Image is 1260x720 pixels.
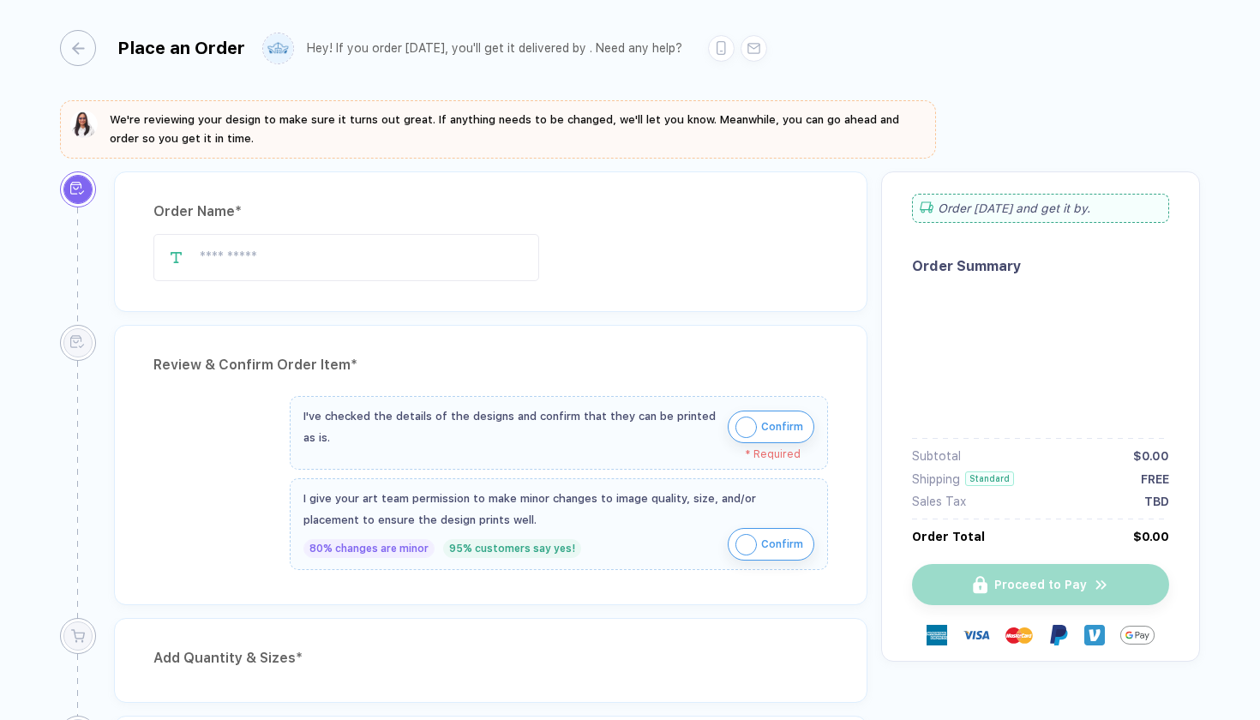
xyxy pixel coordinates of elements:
img: user profile [263,33,293,63]
div: $0.00 [1133,449,1169,463]
div: 80% changes are minor [303,539,435,558]
div: Sales Tax [912,495,966,508]
button: We're reviewing your design to make sure it turns out great. If anything needs to be changed, we'... [70,111,926,148]
div: * Required [303,448,801,460]
div: Order Summary [912,258,1169,274]
img: Paypal [1048,625,1069,645]
div: Order [DATE] and get it by . [912,194,1169,223]
span: Confirm [761,531,803,558]
button: iconConfirm [728,411,814,443]
span: Confirm [761,413,803,441]
div: FREE [1141,472,1169,486]
img: Venmo [1084,625,1105,645]
div: Subtotal [912,449,961,463]
img: icon [735,534,757,555]
img: sophie [70,111,98,138]
div: Place an Order [117,38,245,58]
img: express [927,625,947,645]
div: 95% customers say yes! [443,539,581,558]
img: GPay [1120,618,1155,652]
div: I give your art team permission to make minor changes to image quality, size, and/or placement to... [303,488,814,531]
span: We're reviewing your design to make sure it turns out great. If anything needs to be changed, we'... [110,113,899,145]
div: Shipping [912,472,960,486]
div: Order Name [153,198,828,225]
div: Order Total [912,530,985,543]
div: Add Quantity & Sizes [153,645,828,672]
div: I've checked the details of the designs and confirm that they can be printed as is. [303,405,719,448]
img: master-card [1005,621,1033,649]
div: Review & Confirm Order Item [153,351,828,379]
div: $0.00 [1133,530,1169,543]
button: iconConfirm [728,528,814,561]
img: visa [963,621,990,649]
div: TBD [1144,495,1169,508]
div: Standard [965,471,1014,486]
img: icon [735,417,757,438]
div: Hey! If you order [DATE], you'll get it delivered by . Need any help? [307,41,682,56]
